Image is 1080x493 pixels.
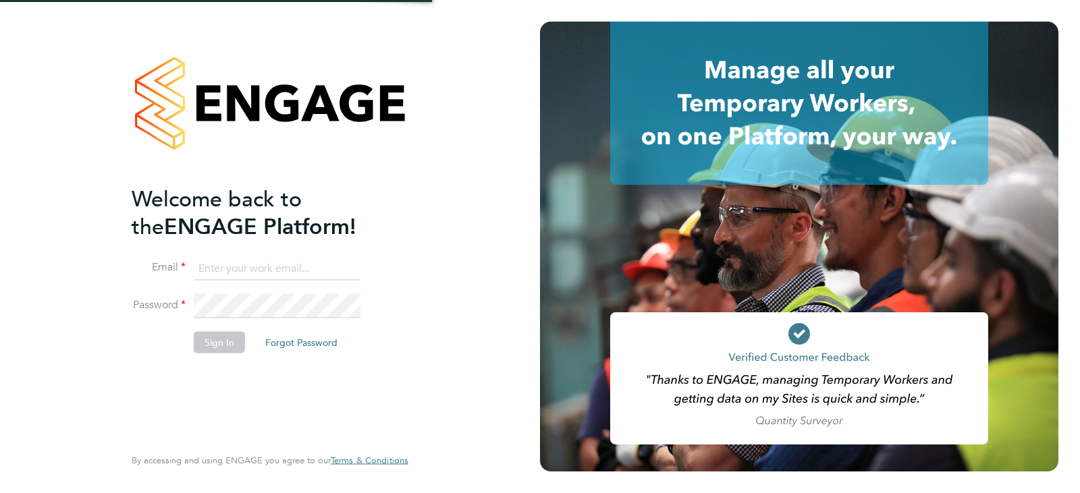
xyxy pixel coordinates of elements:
[254,332,348,353] button: Forgot Password
[132,298,186,312] label: Password
[331,455,408,466] a: Terms & Conditions
[132,185,395,240] h2: ENGAGE Platform!
[132,260,186,274] label: Email
[132,455,408,466] span: By accessing and using ENGAGE you agree to our
[132,185,302,239] span: Welcome back to the
[194,332,245,353] button: Sign In
[194,256,360,281] input: Enter your work email...
[331,455,408,466] span: Terms & Conditions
